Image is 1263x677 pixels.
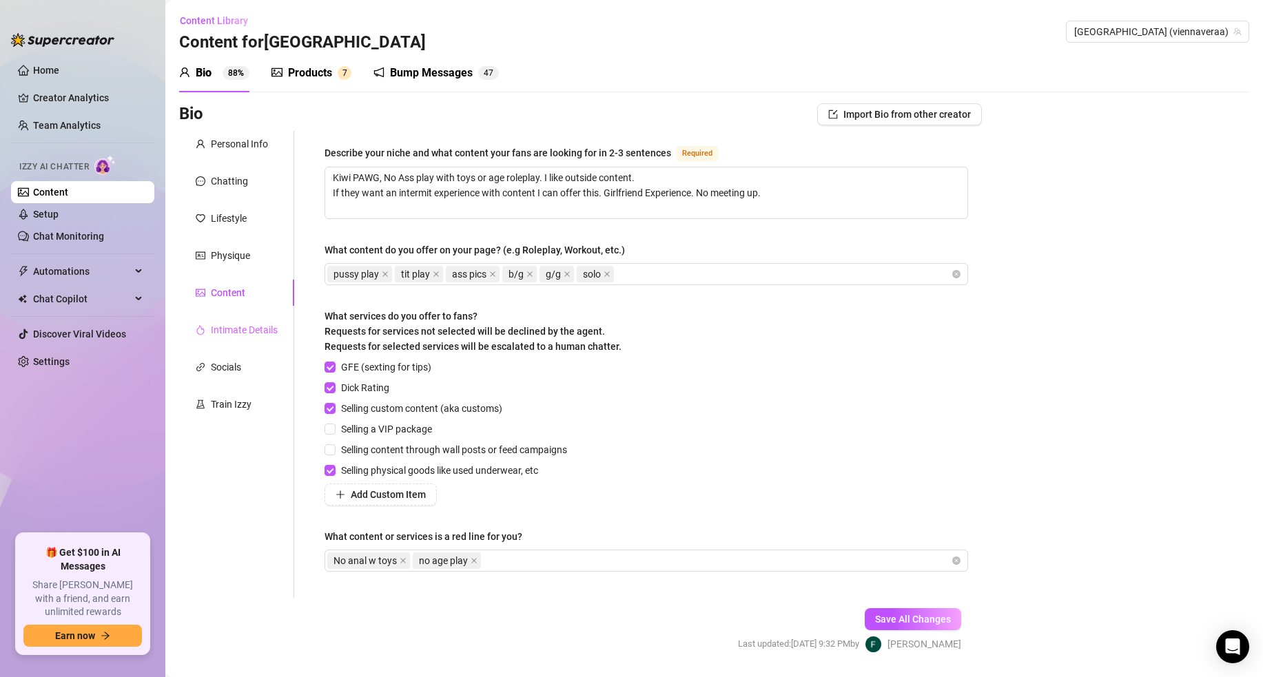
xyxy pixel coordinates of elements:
[433,271,440,278] span: close
[196,65,212,81] div: Bio
[179,10,259,32] button: Content Library
[196,325,205,335] span: fire
[336,401,508,416] span: Selling custom content (aka customs)
[211,322,278,337] div: Intimate Details
[336,421,438,437] span: Selling a VIP package
[400,557,407,564] span: close
[196,399,205,409] span: experiment
[526,271,533,278] span: close
[887,636,961,652] span: [PERSON_NAME]
[179,103,203,125] h3: Bio
[325,242,635,258] label: What content do you offer on your page? (e.g Roleplay, Workout, etc.)
[325,529,532,544] label: What content or services is a red line for you?
[288,65,332,81] div: Products
[179,67,190,78] span: user
[196,213,205,223] span: heart
[952,270,961,278] span: close-circle
[395,266,443,282] span: tit play
[327,266,392,282] span: pussy play
[271,67,283,78] span: picture
[452,267,486,282] span: ass pics
[484,552,486,569] input: What content or services is a red line for you?
[325,145,671,160] div: Describe your niche and what content your fans are looking for in 2-3 sentences
[865,608,961,630] button: Save All Changes
[333,553,397,568] span: No anal w toys
[33,231,104,242] a: Chat Monitoring
[1074,21,1241,42] span: vienna (viennaveraa)
[23,625,142,647] button: Earn nowarrow-right
[336,463,544,478] span: Selling physical goods like used underwear, etc
[94,155,116,175] img: AI Chatter
[502,266,537,282] span: b/g
[196,251,205,260] span: idcard
[325,311,622,352] span: What services do you offer to fans? Requests for services not selected will be declined by the ag...
[564,271,571,278] span: close
[489,68,493,78] span: 7
[33,288,131,310] span: Chat Copilot
[33,260,131,282] span: Automations
[1216,630,1249,663] div: Open Intercom Messenger
[179,32,426,54] h3: Content for [GEOGRAPHIC_DATA]
[828,110,838,119] span: import
[196,139,205,149] span: user
[540,266,574,282] span: g/g
[583,267,601,282] span: solo
[327,552,410,569] span: No anal w toys
[325,242,625,258] div: What content do you offer on your page? (e.g Roleplay, Workout, etc.)
[325,529,522,544] div: What content or services is a red line for you?
[390,65,473,81] div: Bump Messages
[489,271,496,278] span: close
[18,294,27,304] img: Chat Copilot
[211,174,248,189] div: Chatting
[325,145,733,161] label: Describe your niche and what content your fans are looking for in 2-3 sentences
[23,579,142,619] span: Share [PERSON_NAME] with a friend, and earn unlimited rewards
[55,630,95,641] span: Earn now
[196,176,205,186] span: message
[817,103,982,125] button: Import Bio from other creator
[11,33,114,47] img: logo-BBDzfeDw.svg
[843,109,971,120] span: Import Bio from other creator
[33,87,143,109] a: Creator Analytics
[18,266,29,277] span: thunderbolt
[180,15,248,26] span: Content Library
[382,271,389,278] span: close
[875,614,951,625] span: Save All Changes
[19,160,89,174] span: Izzy AI Chatter
[577,266,614,282] span: solo
[33,329,126,340] a: Discover Viral Videos
[509,267,524,282] span: b/g
[336,490,345,499] span: plus
[33,356,70,367] a: Settings
[333,267,379,282] span: pussy play
[33,187,68,198] a: Content
[336,380,395,395] span: Dick Rating
[336,442,573,457] span: Selling content through wall posts or feed campaigns
[211,397,251,412] div: Train Izzy
[478,66,499,80] sup: 47
[33,120,101,131] a: Team Analytics
[211,285,245,300] div: Content
[33,209,59,220] a: Setup
[471,557,478,564] span: close
[419,553,468,568] span: no age play
[413,552,481,569] span: no age play
[211,136,268,152] div: Personal Info
[1233,28,1242,36] span: team
[952,556,961,565] span: close-circle
[211,211,247,226] div: Lifestyle
[23,546,142,573] span: 🎁 Get $100 in AI Messages
[351,489,426,500] span: Add Custom Item
[484,68,489,78] span: 4
[617,266,619,282] input: What content do you offer on your page? (e.g Roleplay, Workout, etc.)
[223,66,249,80] sup: 88%
[338,66,351,80] sup: 7
[604,271,610,278] span: close
[342,68,347,78] span: 7
[196,288,205,298] span: picture
[546,267,561,282] span: g/g
[325,483,437,506] button: Add Custom Item
[33,65,59,76] a: Home
[101,631,110,640] span: arrow-right
[677,146,718,161] span: Required
[865,636,881,652] img: Fraser Henshall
